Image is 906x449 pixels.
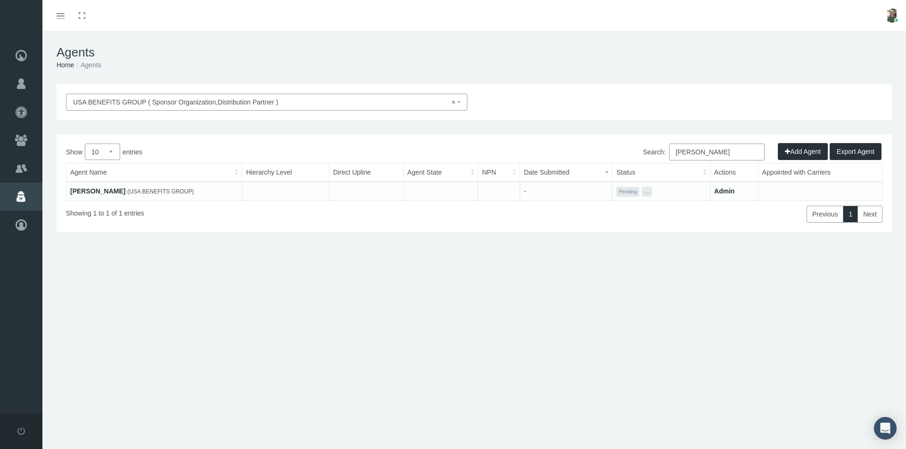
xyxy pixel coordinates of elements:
[127,188,194,195] span: (USA BENEFITS GROUP)
[857,206,882,223] a: Next
[885,8,899,23] img: S_Profile_Picture_15372.jpg
[758,163,882,182] th: Appointed with Carriers
[520,182,612,200] td: -
[74,60,101,70] li: Agents
[73,97,455,107] span: USA BENEFITS GROUP ( Sponsor Organization,Distribution Partner )
[452,97,459,107] span: ×
[843,206,858,223] a: 1
[66,94,467,111] span: USA BENEFITS GROUP ( Sponsor Organization,Distribution Partner )
[70,187,125,195] a: [PERSON_NAME]
[242,163,329,182] th: Hierarchy Level
[403,163,478,182] th: Agent State: activate to sort column ascending
[85,144,120,160] select: Showentries
[478,163,520,182] th: NPN: activate to sort column ascending
[643,144,765,160] label: Search:
[329,163,404,182] th: Direct Upline
[642,187,652,197] button: ...
[616,187,639,197] span: Pending
[710,163,758,182] th: Actions
[520,163,612,182] th: Date Submitted: activate to sort column ascending
[874,417,897,440] div: Open Intercom Messenger
[807,206,843,223] a: Previous
[830,143,882,160] button: Export Agent
[57,45,892,60] h1: Agents
[669,144,765,160] input: Search:
[57,61,74,69] a: Home
[778,143,828,160] button: Add Agent
[714,187,735,195] a: Admin
[612,163,710,182] th: Status: activate to sort column ascending
[66,144,474,160] label: Show entries
[66,163,242,182] th: Agent Name: activate to sort column ascending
